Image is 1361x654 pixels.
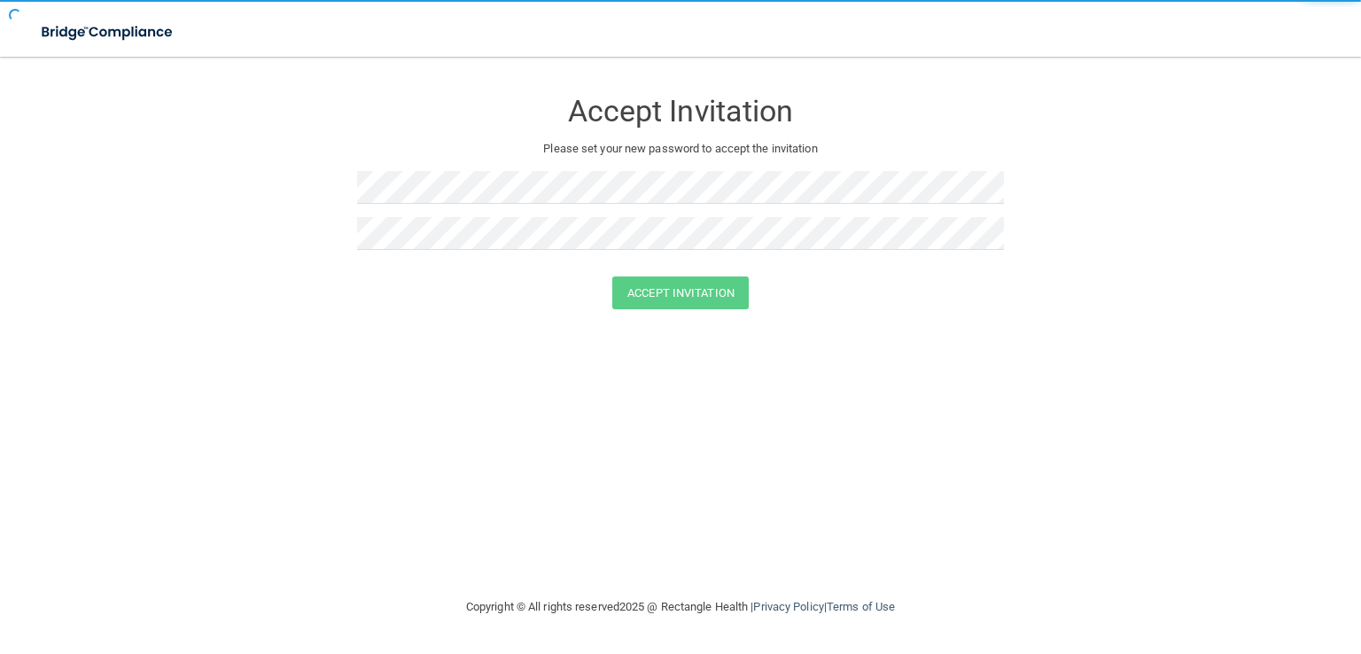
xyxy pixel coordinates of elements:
[612,276,749,309] button: Accept Invitation
[27,14,190,51] img: bridge_compliance_login_screen.278c3ca4.svg
[357,95,1004,128] h3: Accept Invitation
[370,138,991,160] p: Please set your new password to accept the invitation
[357,579,1004,635] div: Copyright © All rights reserved 2025 @ Rectangle Health | |
[827,600,895,613] a: Terms of Use
[753,600,823,613] a: Privacy Policy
